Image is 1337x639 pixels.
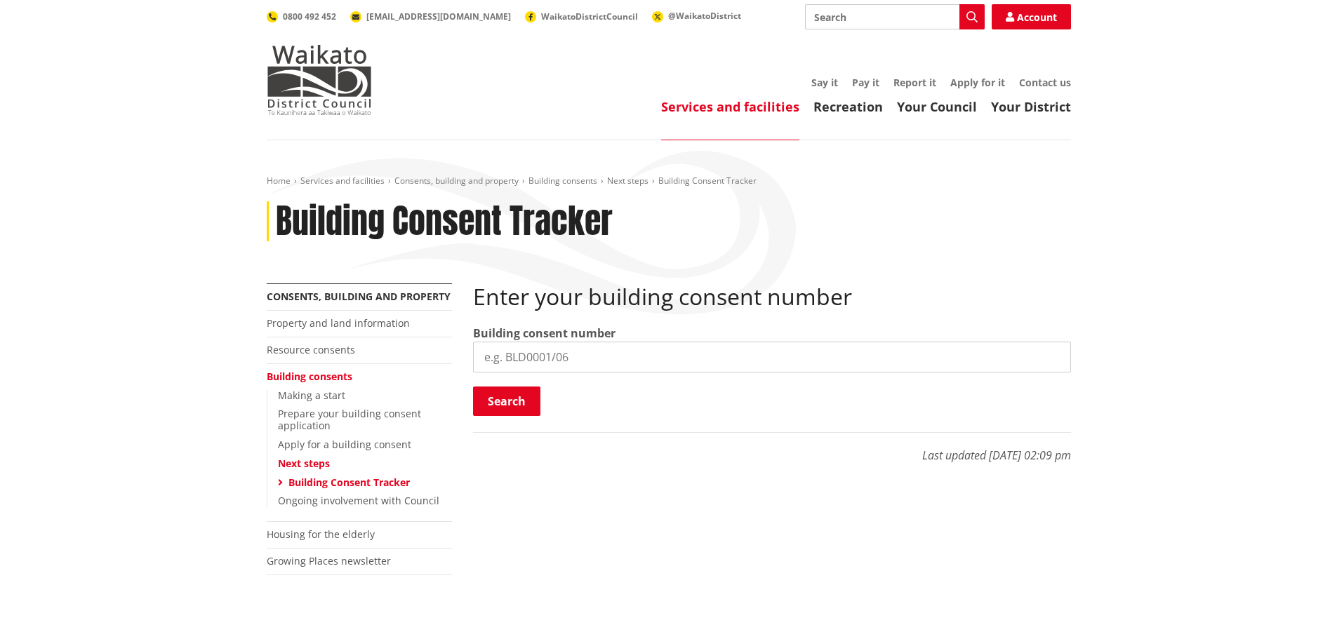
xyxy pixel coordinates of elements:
a: Resource consents [267,343,355,356]
span: WaikatoDistrictCouncil [541,11,638,22]
a: Your Council [897,98,977,115]
h1: Building Consent Tracker [276,201,613,242]
span: 0800 492 452 [283,11,336,22]
a: Apply for a building consent [278,438,411,451]
a: Say it [811,76,838,89]
label: Building consent number [473,325,616,342]
a: Services and facilities [300,175,385,187]
a: Apply for it [950,76,1005,89]
a: @WaikatoDistrict [652,10,741,22]
p: Last updated [DATE] 02:09 pm [473,432,1071,464]
a: Account [992,4,1071,29]
span: @WaikatoDistrict [668,10,741,22]
a: Contact us [1019,76,1071,89]
a: Growing Places newsletter [267,554,391,567]
a: Home [267,175,291,187]
a: Report it [893,76,936,89]
a: Consents, building and property [267,290,451,303]
span: [EMAIL_ADDRESS][DOMAIN_NAME] [366,11,511,22]
a: Prepare your building consent application [278,407,421,432]
a: 0800 492 452 [267,11,336,22]
span: Building Consent Tracker [658,175,757,187]
a: Services and facilities [661,98,799,115]
nav: breadcrumb [267,175,1071,187]
a: Next steps [607,175,648,187]
a: Building consents [267,370,352,383]
a: WaikatoDistrictCouncil [525,11,638,22]
a: Pay it [852,76,879,89]
a: Consents, building and property [394,175,519,187]
a: Your District [991,98,1071,115]
a: Building Consent Tracker [288,476,410,489]
input: Search input [805,4,985,29]
a: Property and land information [267,316,410,330]
a: Ongoing involvement with Council [278,494,439,507]
a: Making a start [278,389,345,402]
input: e.g. BLD0001/06 [473,342,1071,372]
button: Search [473,386,540,416]
a: Recreation [813,98,883,115]
a: Building consents [528,175,597,187]
a: Next steps [278,457,330,470]
a: Housing for the elderly [267,527,375,541]
img: Waikato District Council - Te Kaunihera aa Takiwaa o Waikato [267,45,372,115]
a: [EMAIL_ADDRESS][DOMAIN_NAME] [350,11,511,22]
h2: Enter your building consent number [473,283,1071,310]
